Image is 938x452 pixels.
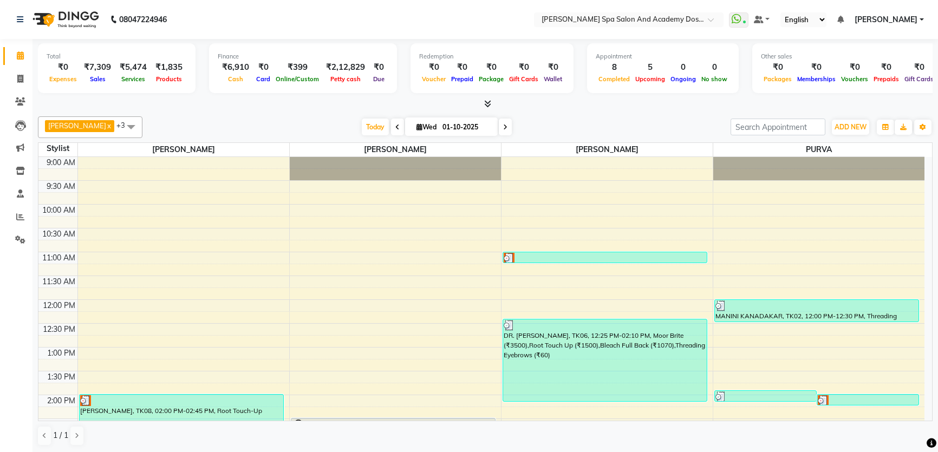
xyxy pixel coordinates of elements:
div: ₹0 [794,61,838,74]
div: ₹0 [871,61,902,74]
span: Products [153,75,185,83]
span: [PERSON_NAME] [78,143,289,156]
span: No show [699,75,730,83]
div: 1:00 PM [45,348,77,359]
div: ₹0 [448,61,476,74]
span: Wed [414,123,439,131]
span: Packages [761,75,794,83]
div: 11:30 AM [40,276,77,287]
span: Sales [87,75,108,83]
div: ₹2,12,829 [322,61,369,74]
div: ₹7,309 [80,61,115,74]
div: 9:30 AM [44,181,77,192]
span: Prepaids [871,75,902,83]
div: ₹0 [47,61,80,74]
div: Other sales [761,52,936,61]
span: [PERSON_NAME] [501,143,713,156]
span: 1 / 1 [53,430,68,441]
div: [PERSON_NAME], TK03, 02:30 PM-03:00 PM, Waxing Full Arms [291,418,495,441]
div: 0 [668,61,699,74]
div: [PERSON_NAME], TK08, 02:00 PM-02:45 PM, Root Touch-Up [80,395,283,429]
div: 8 [596,61,633,74]
span: Wallet [541,75,565,83]
div: ₹1,835 [151,61,187,74]
div: Stylist [38,143,77,154]
div: DR. [PERSON_NAME], TK06, 12:25 PM-02:10 PM, Moor Brite (₹3500),Root Touch Up (₹1500),Bleach Full ... [503,319,707,401]
span: Expenses [47,75,80,83]
div: 11:00 AM [40,252,77,264]
span: [PERSON_NAME] [48,121,106,130]
span: Vouchers [838,75,871,83]
span: Ongoing [668,75,699,83]
span: PURVA [713,143,925,156]
div: ₹0 [761,61,794,74]
span: [PERSON_NAME] [855,14,917,25]
div: ₹0 [541,61,565,74]
div: 10:00 AM [40,205,77,216]
span: Today [362,119,389,135]
input: 2025-10-01 [439,119,493,135]
div: 12:00 PM [41,300,77,311]
img: logo [28,4,102,35]
div: MANINI KANADAKAR, TK02, 12:00 PM-12:30 PM, Threading Eyebrows,Advanced Hair Cut (₹1000) [715,300,919,322]
span: +3 [116,121,133,129]
b: 08047224946 [119,4,167,35]
div: ₹0 [838,61,871,74]
input: Search Appointment [731,119,825,135]
div: 1:30 PM [45,371,77,383]
div: ₹0 [369,61,388,74]
div: ₹6,910 [218,61,253,74]
span: Card [253,75,273,83]
div: ₹0 [253,61,273,74]
span: Package [476,75,506,83]
span: Memberships [794,75,838,83]
div: [PERSON_NAME], TK05, 02:00 PM-02:15 PM, Henna Coloring Upto Shoulder [817,395,919,405]
div: ₹0 [506,61,541,74]
div: ₹0 [476,61,506,74]
button: ADD NEW [832,120,869,135]
span: Online/Custom [273,75,322,83]
div: [PERSON_NAME], TK07, 01:55 PM-02:10 PM, Threading Eyebrows (₹60) [715,391,816,401]
div: 2:30 PM [45,419,77,430]
span: Due [370,75,387,83]
div: Appointment [596,52,730,61]
span: Completed [596,75,633,83]
div: ₹399 [273,61,322,74]
div: ₹5,474 [115,61,151,74]
div: 12:30 PM [41,324,77,335]
div: 9:00 AM [44,157,77,168]
div: DR. [PERSON_NAME], TK01, 11:00 AM-11:15 AM, Fluid Facial [503,252,707,263]
div: 2:00 PM [45,395,77,407]
span: Petty cash [328,75,363,83]
span: ADD NEW [835,123,867,131]
span: Prepaid [448,75,476,83]
div: Finance [218,52,388,61]
span: Gift Cards [506,75,541,83]
span: Upcoming [633,75,668,83]
div: Redemption [419,52,565,61]
div: 0 [699,61,730,74]
div: 10:30 AM [40,228,77,240]
a: x [106,121,111,130]
span: Gift Cards [902,75,936,83]
span: Voucher [419,75,448,83]
div: Total [47,52,187,61]
span: Cash [225,75,246,83]
span: Services [119,75,148,83]
div: ₹0 [419,61,448,74]
span: [PERSON_NAME] [290,143,501,156]
div: 5 [633,61,668,74]
div: ₹0 [902,61,936,74]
